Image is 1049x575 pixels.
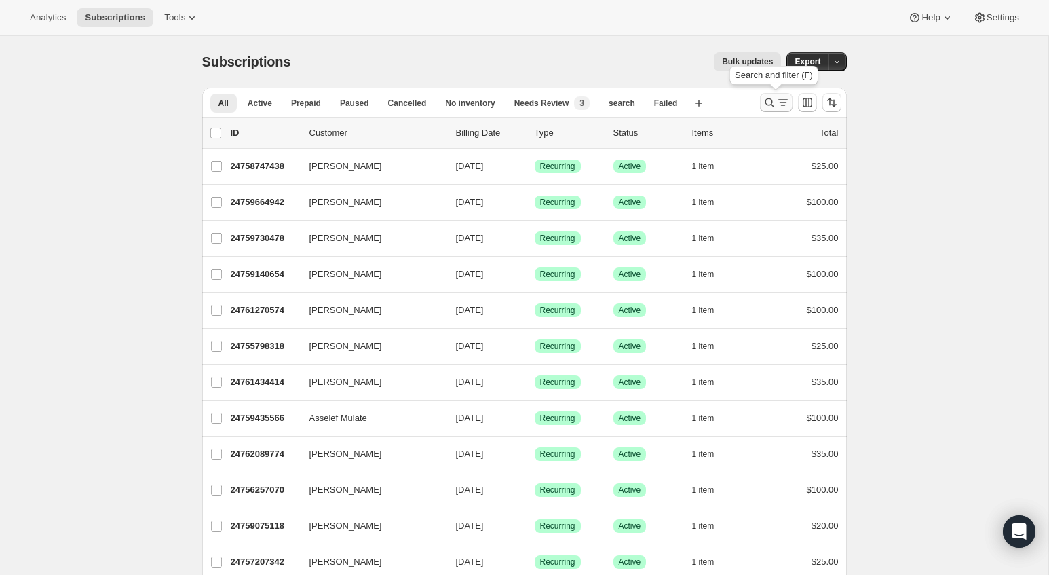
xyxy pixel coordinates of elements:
[301,335,437,357] button: [PERSON_NAME]
[231,447,299,461] p: 24762089774
[301,551,437,573] button: [PERSON_NAME]
[692,413,714,424] span: 1 item
[231,375,299,389] p: 24761434414
[231,519,299,533] p: 24759075118
[540,521,575,532] span: Recurring
[218,98,229,109] span: All
[812,377,839,387] span: $35.00
[807,305,839,315] span: $100.00
[692,481,729,500] button: 1 item
[231,483,299,497] p: 24756257070
[540,449,575,460] span: Recurring
[619,305,641,316] span: Active
[301,479,437,501] button: [PERSON_NAME]
[692,229,729,248] button: 1 item
[540,341,575,352] span: Recurring
[309,303,382,317] span: [PERSON_NAME]
[456,449,484,459] span: [DATE]
[231,231,299,245] p: 24759730478
[231,481,839,500] div: 24756257070[PERSON_NAME][DATE]SuccessRecurringSuccessActive1 item$100.00
[231,265,839,284] div: 24759140654[PERSON_NAME][DATE]SuccessRecurringSuccessActive1 item$100.00
[807,413,839,423] span: $100.00
[77,8,153,27] button: Subscriptions
[692,157,729,176] button: 1 item
[619,557,641,568] span: Active
[309,267,382,281] span: [PERSON_NAME]
[619,233,641,244] span: Active
[231,267,299,281] p: 24759140654
[231,445,839,464] div: 24762089774[PERSON_NAME][DATE]SuccessRecurringSuccessActive1 item$35.00
[340,98,369,109] span: Paused
[692,521,714,532] span: 1 item
[540,413,575,424] span: Recurring
[248,98,272,109] span: Active
[309,339,382,353] span: [PERSON_NAME]
[309,231,382,245] span: [PERSON_NAME]
[456,197,484,207] span: [DATE]
[692,301,729,320] button: 1 item
[540,161,575,172] span: Recurring
[231,337,839,356] div: 24755798318[PERSON_NAME][DATE]SuccessRecurringSuccessActive1 item$25.00
[231,409,839,428] div: 24759435566Asselef Mulate[DATE]SuccessRecurringSuccessActive1 item$100.00
[231,555,299,569] p: 24757207342
[692,265,729,284] button: 1 item
[514,98,569,109] span: Needs Review
[798,93,817,112] button: Customize table column order and visibility
[692,337,729,356] button: 1 item
[540,305,575,316] span: Recurring
[301,407,437,429] button: Asselef Mulate
[231,126,839,140] div: IDCustomerBilling DateTypeStatusItemsTotal
[301,191,437,213] button: [PERSON_NAME]
[692,126,760,140] div: Items
[301,299,437,321] button: [PERSON_NAME]
[535,126,603,140] div: Type
[231,193,839,212] div: 24759664942[PERSON_NAME][DATE]SuccessRecurringSuccessActive1 item$100.00
[692,517,729,536] button: 1 item
[540,233,575,244] span: Recurring
[812,521,839,531] span: $20.00
[231,196,299,209] p: 24759664942
[812,233,839,243] span: $35.00
[309,519,382,533] span: [PERSON_NAME]
[619,269,641,280] span: Active
[30,12,66,23] span: Analytics
[692,197,714,208] span: 1 item
[309,375,382,389] span: [PERSON_NAME]
[388,98,427,109] span: Cancelled
[231,303,299,317] p: 24761270574
[807,197,839,207] span: $100.00
[456,485,484,495] span: [DATE]
[1003,515,1035,548] div: Open Intercom Messenger
[456,521,484,531] span: [DATE]
[692,557,714,568] span: 1 item
[987,12,1019,23] span: Settings
[309,196,382,209] span: [PERSON_NAME]
[456,413,484,423] span: [DATE]
[812,341,839,351] span: $25.00
[231,373,839,392] div: 24761434414[PERSON_NAME][DATE]SuccessRecurringSuccessActive1 item$35.00
[22,8,74,27] button: Analytics
[692,193,729,212] button: 1 item
[301,227,437,249] button: [PERSON_NAME]
[692,445,729,464] button: 1 item
[609,98,635,109] span: search
[85,12,145,23] span: Subscriptions
[619,413,641,424] span: Active
[309,483,382,497] span: [PERSON_NAME]
[231,553,839,572] div: 24757207342[PERSON_NAME][DATE]SuccessRecurringSuccessActive1 item$25.00
[812,557,839,567] span: $25.00
[579,98,584,109] span: 3
[812,449,839,459] span: $35.00
[456,341,484,351] span: [DATE]
[692,553,729,572] button: 1 item
[309,126,445,140] p: Customer
[760,93,793,112] button: Search and filter results
[301,515,437,537] button: [PERSON_NAME]
[309,411,367,425] span: Asselef Mulate
[456,269,484,279] span: [DATE]
[301,263,437,285] button: [PERSON_NAME]
[619,161,641,172] span: Active
[231,411,299,425] p: 24759435566
[301,443,437,465] button: [PERSON_NAME]
[786,52,828,71] button: Export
